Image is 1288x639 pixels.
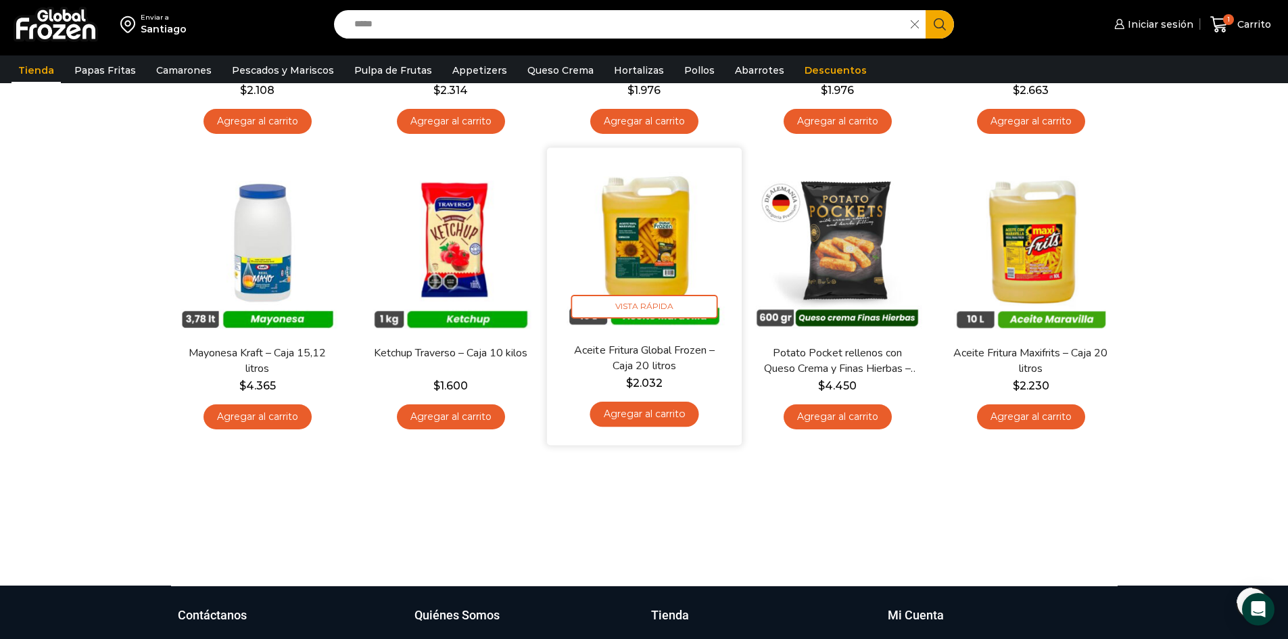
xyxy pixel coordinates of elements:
[677,57,721,83] a: Pollos
[1111,11,1193,38] a: Iniciar sesión
[1207,9,1274,41] a: 1 Carrito
[625,377,632,389] span: $
[204,404,312,429] a: Agregar al carrito: “Mayonesa Kraft - Caja 15,12 litros”
[397,404,505,429] a: Agregar al carrito: “Ketchup Traverso - Caja 10 kilos”
[373,346,528,361] a: Ketchup Traverso – Caja 10 kilos
[446,57,514,83] a: Appetizers
[120,13,141,36] img: address-field-icon.svg
[397,109,505,134] a: Agregar al carrito: “Papas Fritas Wedges – Corte Gajo - Caja 10 kg”
[1013,379,1049,392] bdi: 2.230
[178,607,401,638] a: Contáctanos
[784,404,892,429] a: Agregar al carrito: “Potato Pocket rellenos con Queso Crema y Finas Hierbas - Caja 8.4 kg”
[1013,84,1049,97] bdi: 2.663
[607,57,671,83] a: Hortalizas
[818,379,825,392] span: $
[414,607,500,624] h3: Quiénes Somos
[590,109,698,134] a: Agregar al carrito: “Papas Fritas 13x13mm - Formato 1 kg - Caja 10 kg”
[977,404,1085,429] a: Agregar al carrito: “Aceite Fritura Maxifrits - Caja 20 litros”
[521,57,600,83] a: Queso Crema
[625,377,662,389] bdi: 2.032
[239,379,276,392] bdi: 4.365
[433,84,440,97] span: $
[1242,593,1274,625] div: Open Intercom Messenger
[178,607,247,624] h3: Contáctanos
[571,295,717,318] span: Vista Rápida
[1013,379,1020,392] span: $
[1223,14,1234,25] span: 1
[821,84,828,97] span: $
[348,57,439,83] a: Pulpa de Frutas
[239,379,246,392] span: $
[627,84,661,97] bdi: 1.976
[433,379,468,392] bdi: 1.600
[1013,84,1020,97] span: $
[240,84,247,97] span: $
[141,13,187,22] div: Enviar a
[651,607,689,624] h3: Tienda
[821,84,854,97] bdi: 1.976
[225,57,341,83] a: Pescados y Mariscos
[926,10,954,39] button: Search button
[204,109,312,134] a: Agregar al carrito: “Papas Fritas Crinkle - Corte Acordeón - Caja 10 kg”
[590,402,698,427] a: Agregar al carrito: “Aceite Fritura Global Frozen – Caja 20 litros”
[433,84,468,97] bdi: 2.314
[759,346,915,377] a: Potato Pocket rellenos con Queso Crema y Finas Hierbas – Caja 8.4 kg
[888,607,1111,638] a: Mi Cuenta
[651,607,874,638] a: Tienda
[240,84,275,97] bdi: 2.108
[414,607,638,638] a: Quiénes Somos
[1234,18,1271,31] span: Carrito
[798,57,874,83] a: Descuentos
[11,57,61,83] a: Tienda
[977,109,1085,134] a: Agregar al carrito: “Ketchup Heinz - Caja 18 kilos”
[565,342,722,374] a: Aceite Fritura Global Frozen – Caja 20 litros
[179,346,335,377] a: Mayonesa Kraft – Caja 15,12 litros
[818,379,857,392] bdi: 4.450
[953,346,1108,377] a: Aceite Fritura Maxifrits – Caja 20 litros
[149,57,218,83] a: Camarones
[1124,18,1193,31] span: Iniciar sesión
[627,84,634,97] span: $
[784,109,892,134] a: Agregar al carrito: “Papas Fritas 7x7mm - Corte Bastón - Caja 10 kg”
[888,607,944,624] h3: Mi Cuenta
[433,379,440,392] span: $
[728,57,791,83] a: Abarrotes
[68,57,143,83] a: Papas Fritas
[141,22,187,36] div: Santiago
